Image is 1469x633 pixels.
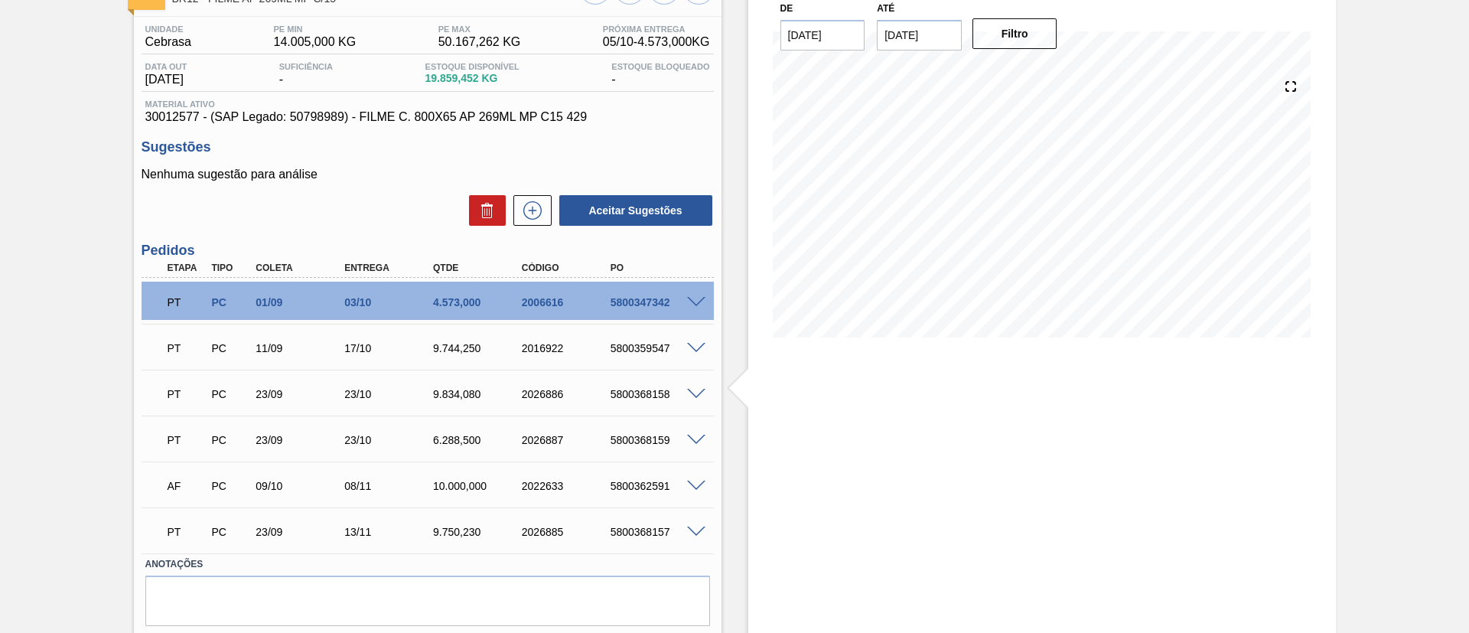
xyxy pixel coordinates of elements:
[207,342,253,354] div: Pedido de Compra
[429,480,529,492] div: 10.000,000
[603,35,710,49] span: 05/10 - 4.573,000 KG
[607,62,713,86] div: -
[780,3,793,14] label: De
[145,62,187,71] span: Data out
[429,434,529,446] div: 6.288,500
[429,296,529,308] div: 4.573,000
[273,24,356,34] span: PE MIN
[252,296,351,308] div: 01/09/2025
[164,263,210,273] div: Etapa
[340,296,440,308] div: 03/10/2025
[518,434,617,446] div: 2026887
[252,388,351,400] div: 23/09/2025
[603,24,710,34] span: Próxima Entrega
[145,73,187,86] span: [DATE]
[518,526,617,538] div: 2026885
[207,480,253,492] div: Pedido de Compra
[164,469,210,503] div: Aguardando Faturamento
[252,263,351,273] div: Coleta
[252,480,351,492] div: 09/10/2025
[552,194,714,227] div: Aceitar Sugestões
[168,526,206,538] p: PT
[164,515,210,549] div: Pedido em Trânsito
[168,434,206,446] p: PT
[168,296,206,308] p: PT
[425,73,520,84] span: 19.859,452 KG
[877,3,894,14] label: Até
[145,110,710,124] span: 30012577 - (SAP Legado: 50798989) - FILME C. 800X65 AP 269ML MP C15 429
[429,388,529,400] div: 9.834,080
[518,388,617,400] div: 2026886
[142,168,714,181] p: Nenhuma sugestão para análise
[607,388,706,400] div: 5800368158
[145,553,710,576] label: Anotações
[207,434,253,446] div: Pedido de Compra
[164,423,210,457] div: Pedido em Trânsito
[438,24,521,34] span: PE MAX
[518,480,617,492] div: 2022633
[168,480,206,492] p: AF
[607,296,706,308] div: 5800347342
[518,342,617,354] div: 2016922
[207,263,253,273] div: Tipo
[340,480,440,492] div: 08/11/2025
[607,434,706,446] div: 5800368159
[275,62,337,86] div: -
[780,20,865,51] input: dd/mm/yyyy
[164,286,210,319] div: Pedido em Trânsito
[518,263,617,273] div: Código
[340,342,440,354] div: 17/10/2025
[877,20,962,51] input: dd/mm/yyyy
[506,195,552,226] div: Nova sugestão
[607,480,706,492] div: 5800362591
[611,62,709,71] span: Estoque Bloqueado
[607,263,706,273] div: PO
[252,526,351,538] div: 23/09/2025
[145,35,191,49] span: Cebrasa
[207,388,253,400] div: Pedido de Compra
[340,526,440,538] div: 13/11/2025
[145,100,710,109] span: Material ativo
[252,434,351,446] div: 23/09/2025
[972,18,1057,49] button: Filtro
[340,434,440,446] div: 23/10/2025
[461,195,506,226] div: Excluir Sugestões
[142,243,714,259] h3: Pedidos
[607,526,706,538] div: 5800368157
[164,331,210,365] div: Pedido em Trânsito
[142,139,714,155] h3: Sugestões
[559,195,712,226] button: Aceitar Sugestões
[145,24,191,34] span: Unidade
[429,263,529,273] div: Qtde
[168,388,206,400] p: PT
[438,35,521,49] span: 50.167,262 KG
[252,342,351,354] div: 11/09/2025
[425,62,520,71] span: Estoque Disponível
[518,296,617,308] div: 2006616
[607,342,706,354] div: 5800359547
[168,342,206,354] p: PT
[207,526,253,538] div: Pedido de Compra
[279,62,333,71] span: Suficiência
[340,388,440,400] div: 23/10/2025
[429,526,529,538] div: 9.750,230
[273,35,356,49] span: 14.005,000 KG
[207,296,253,308] div: Pedido de Compra
[340,263,440,273] div: Entrega
[429,342,529,354] div: 9.744,250
[164,377,210,411] div: Pedido em Trânsito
